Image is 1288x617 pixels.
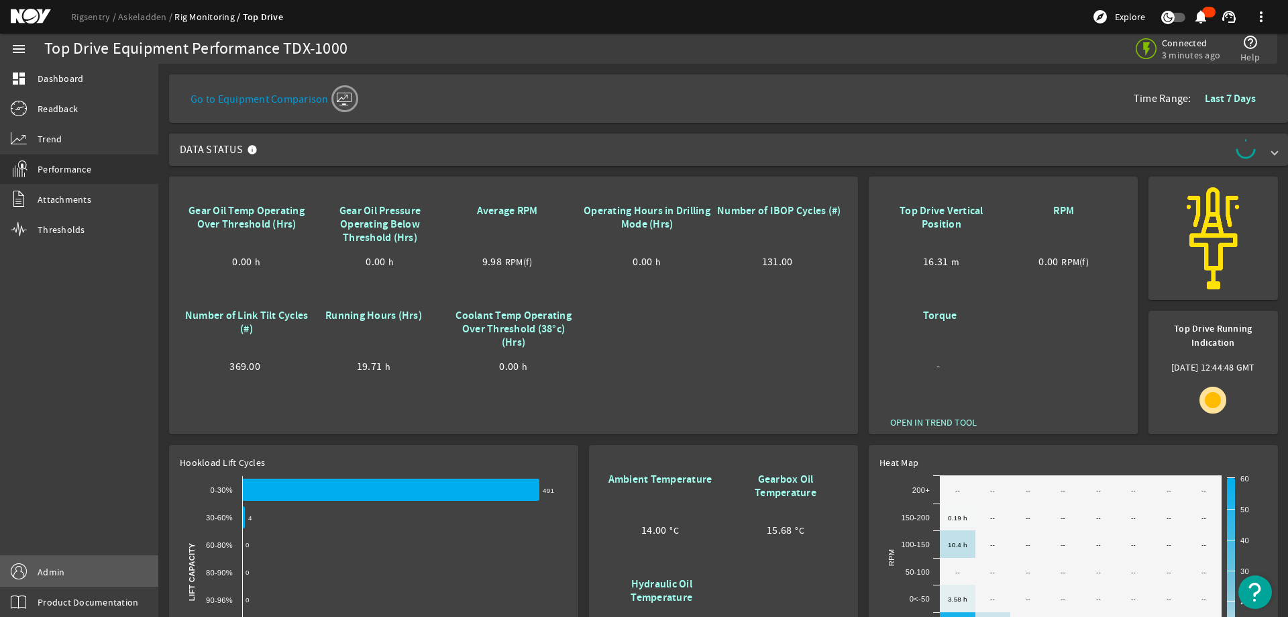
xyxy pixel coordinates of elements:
[631,577,692,604] b: Hydraulic Oil Temperature
[910,595,930,603] text: 0<-50
[1201,541,1206,549] text: --
[951,255,959,269] span: m
[669,524,679,537] span: °C
[543,487,554,494] text: 491
[1240,475,1249,483] text: 60
[1162,49,1220,61] span: 3 minutes ago
[229,360,260,373] span: 369.00
[11,70,27,87] mat-icon: dashboard
[948,514,967,522] text: 0.19 h
[505,255,533,269] span: RPM(f)
[1026,541,1030,549] text: --
[1201,596,1206,603] text: --
[879,457,918,469] span: Heat Map
[901,540,930,549] text: 100-150
[1167,514,1171,522] text: --
[38,72,83,85] span: Dashboard
[584,203,710,231] b: Operating Hours in Drilling Mode (Hrs)
[990,569,995,576] text: --
[1167,541,1171,549] text: --
[118,11,174,23] a: Askeladden
[232,255,252,269] span: 0.00
[210,486,233,494] text: 0-30%
[990,596,995,603] text: --
[608,472,712,486] b: Ambient Temperature
[1096,514,1101,522] text: --
[990,514,995,522] text: --
[243,11,283,23] a: Top Drive
[1167,487,1171,494] text: --
[38,162,91,176] span: Performance
[206,569,233,577] text: 80-90%
[1096,596,1101,603] text: --
[248,514,252,522] text: 4
[38,132,62,146] span: Trend
[246,569,250,576] text: 0
[1201,569,1206,576] text: --
[1026,487,1030,494] text: --
[385,360,390,373] span: h
[1061,255,1089,269] span: RPM(f)
[1242,34,1258,50] mat-icon: help_outline
[1171,361,1255,376] span: [DATE] 12:44:48 GMT
[1026,514,1030,522] text: --
[795,524,804,537] span: °C
[1131,569,1136,576] text: --
[888,549,896,567] text: RPM
[1026,569,1030,576] text: --
[1174,322,1252,349] b: Top Drive Running Indication
[948,596,967,603] text: 3.58 h
[1061,514,1065,522] text: --
[936,360,940,373] span: -
[1096,569,1101,576] text: --
[1201,487,1206,494] text: --
[633,255,652,269] span: 0.00
[357,360,382,373] span: 19.71
[912,486,930,494] text: 200+
[755,472,816,500] b: Gearbox Oil Temperature
[1096,487,1101,494] text: --
[185,308,309,336] b: Number of Link Tilt Cycles (#)
[1061,487,1065,494] text: --
[71,11,118,23] a: Rigsentry
[325,308,422,322] b: Running Hours (Hrs)
[1053,203,1074,218] b: RPM
[38,223,85,236] span: Thresholds
[1131,487,1136,494] text: --
[38,102,78,115] span: Readback
[188,543,196,602] text: Lift Capacity
[1167,569,1171,576] text: --
[38,193,91,206] span: Attachments
[388,255,394,269] span: h
[206,514,233,522] text: 30-60%
[879,410,987,434] button: OPEN IN TREND TOOL
[1240,50,1260,64] span: Help
[923,308,957,322] b: Torque
[455,308,572,349] b: Coolant Temp Operating Over Threshold (38°c) (Hrs)
[477,203,538,218] b: Average RPM
[1194,87,1267,111] button: Last 7 Days
[339,203,421,244] b: Gear Oil Pressure Operating Below Threshold (Hrs)
[1096,541,1101,549] text: --
[189,203,305,231] b: Gear Oil Temp Operating Over Threshold (Hrs)
[990,541,995,549] text: --
[191,83,356,109] a: Go to Equipment Comparison
[1159,187,1267,289] img: rigsentry-icon-topdrive.png
[1115,10,1145,23] span: Explore
[901,514,930,522] text: 150-200
[923,255,948,269] span: 16.31
[906,568,930,576] text: 50-100
[1162,37,1220,49] span: Connected
[255,255,260,269] span: h
[1238,575,1272,609] button: Open Resource Center
[246,541,250,549] text: 0
[955,569,960,576] text: --
[38,565,64,579] span: Admin
[900,203,983,231] b: Top Drive Vertical Position
[1167,596,1171,603] text: --
[482,255,502,269] span: 9.98
[522,360,527,373] span: h
[1240,567,1249,575] text: 30
[1201,514,1206,522] text: --
[1087,6,1150,28] button: Explore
